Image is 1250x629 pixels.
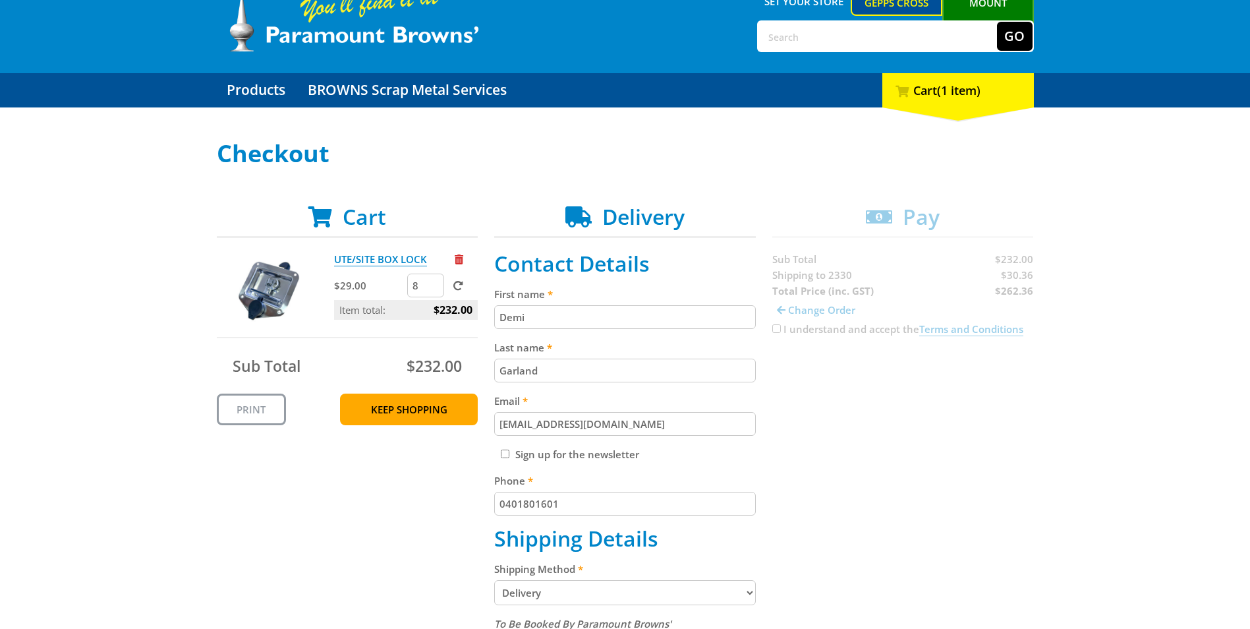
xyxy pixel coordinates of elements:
h2: Shipping Details [494,526,756,551]
input: Please enter your first name. [494,305,756,329]
span: Sub Total [233,355,300,376]
a: Go to the BROWNS Scrap Metal Services page [298,73,517,107]
select: Please select a shipping method. [494,580,756,605]
a: Go to the Products page [217,73,295,107]
input: Please enter your last name. [494,359,756,382]
p: $29.00 [334,278,405,293]
input: Please enter your telephone number. [494,492,756,516]
input: Search [758,22,997,51]
p: Item total: [334,300,478,320]
button: Go [997,22,1033,51]
span: Delivery [602,202,685,231]
input: Please enter your email address. [494,412,756,436]
label: Email [494,393,756,409]
span: $232.00 [434,300,472,320]
label: Phone [494,473,756,489]
a: Print [217,394,286,425]
label: Shipping Method [494,561,756,577]
label: Sign up for the newsletter [515,448,639,461]
div: Cart [882,73,1034,107]
img: UTE/SITE BOX LOCK [229,251,308,330]
span: Cart [343,202,386,231]
a: Remove from cart [455,253,463,266]
h1: Checkout [217,140,1034,167]
label: First name [494,286,756,302]
h2: Contact Details [494,251,756,276]
a: UTE/SITE BOX LOCK [334,253,427,266]
a: Keep Shopping [340,394,478,425]
span: (1 item) [937,82,980,98]
span: $232.00 [407,355,462,376]
label: Last name [494,340,756,355]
